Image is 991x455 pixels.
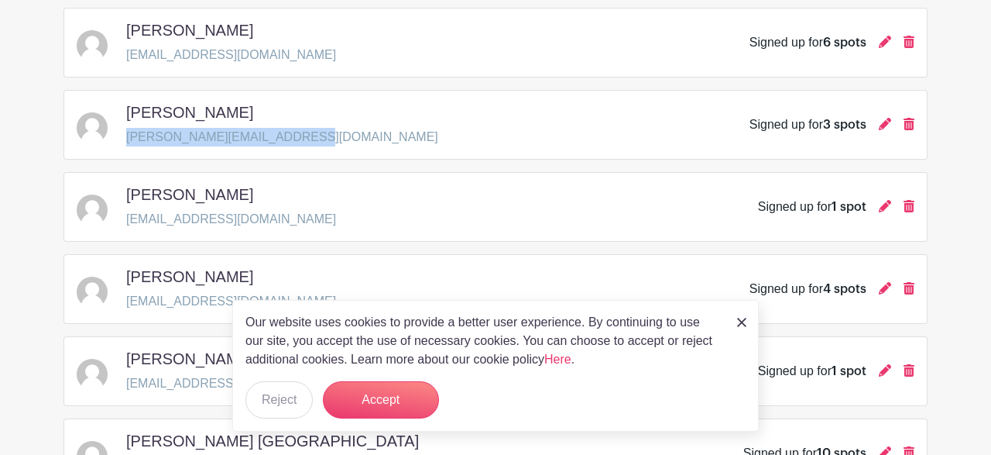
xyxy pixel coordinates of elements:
h5: [PERSON_NAME] [126,21,253,40]
button: Accept [323,381,439,419]
p: [EMAIL_ADDRESS][DOMAIN_NAME] [126,46,336,64]
img: default-ce2991bfa6775e67f084385cd625a349d9dcbb7a52a09fb2fda1e96e2d18dcdb.png [77,277,108,308]
p: [EMAIL_ADDRESS][DOMAIN_NAME] [126,374,336,393]
img: default-ce2991bfa6775e67f084385cd625a349d9dcbb7a52a09fb2fda1e96e2d18dcdb.png [77,195,108,226]
div: Signed up for [749,33,866,52]
span: 1 spot [832,201,866,213]
p: [PERSON_NAME][EMAIL_ADDRESS][DOMAIN_NAME] [126,128,438,146]
img: close_button-5f87c8562297e5c2d7936805f587ecaba9071eb48480494691a3f1689db116b3.svg [737,318,746,327]
h5: [PERSON_NAME] [126,267,253,286]
img: default-ce2991bfa6775e67f084385cd625a349d9dcbb7a52a09fb2fda1e96e2d18dcdb.png [77,30,108,61]
p: [EMAIL_ADDRESS][DOMAIN_NAME] [126,210,336,229]
h5: [PERSON_NAME] [126,185,253,204]
span: 1 spot [832,365,866,377]
span: 4 spots [823,283,866,295]
p: Our website uses cookies to provide a better user experience. By continuing to use our site, you ... [245,313,721,369]
div: Signed up for [749,280,866,298]
p: [EMAIL_ADDRESS][DOMAIN_NAME] [126,292,336,311]
span: 6 spots [823,36,866,49]
h5: [PERSON_NAME] [GEOGRAPHIC_DATA] [126,432,419,450]
a: Here [544,353,571,366]
img: default-ce2991bfa6775e67f084385cd625a349d9dcbb7a52a09fb2fda1e96e2d18dcdb.png [77,359,108,390]
div: Signed up for [758,362,866,381]
div: Signed up for [758,198,866,216]
h5: [PERSON_NAME] [126,103,253,122]
h5: [PERSON_NAME] [126,350,253,368]
div: Signed up for [749,115,866,134]
img: default-ce2991bfa6775e67f084385cd625a349d9dcbb7a52a09fb2fda1e96e2d18dcdb.png [77,112,108,143]
button: Reject [245,381,313,419]
span: 3 spots [823,119,866,131]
